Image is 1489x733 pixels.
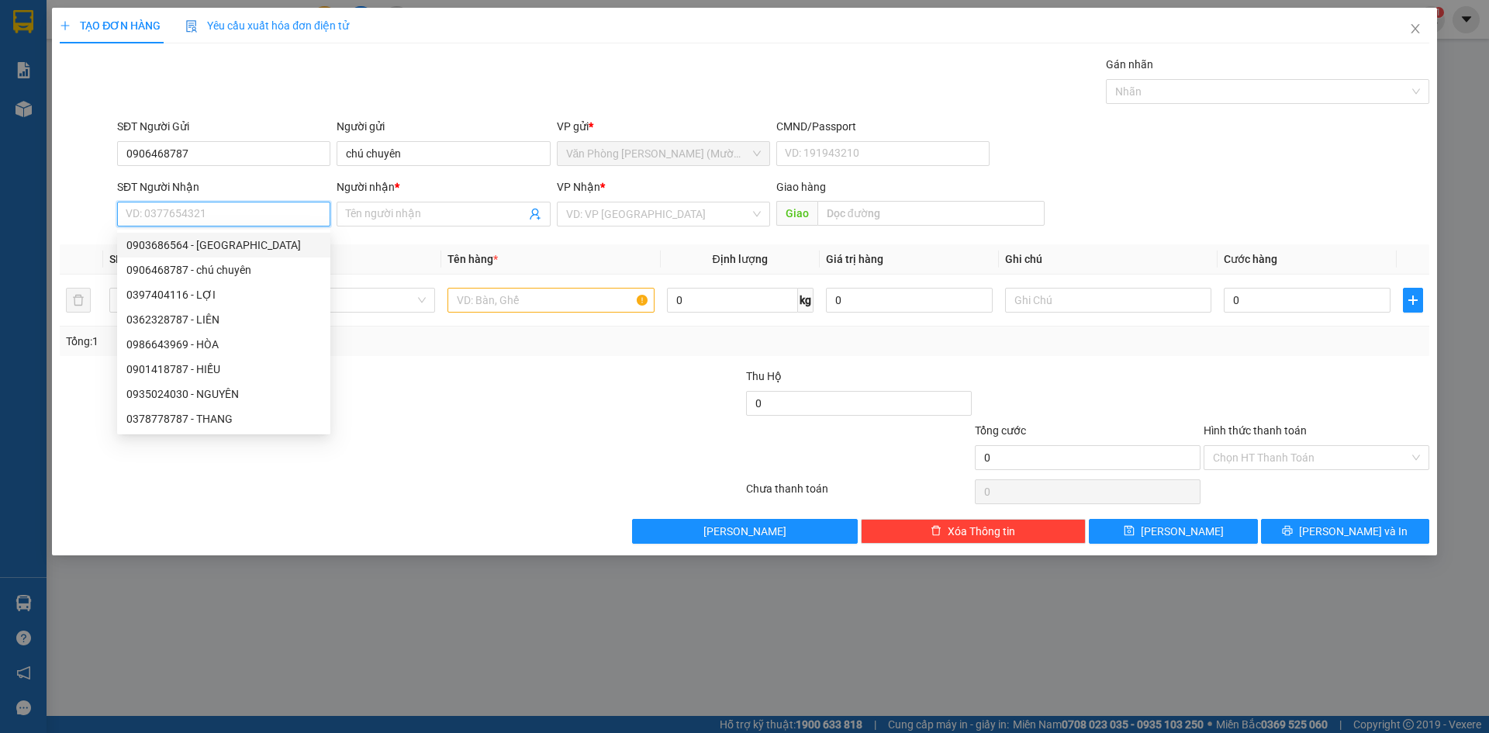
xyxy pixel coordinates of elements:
[1089,519,1257,544] button: save[PERSON_NAME]
[126,237,321,254] div: 0903686564 - [GEOGRAPHIC_DATA]
[66,288,91,313] button: delete
[185,19,349,32] span: Yêu cầu xuất hóa đơn điện tử
[776,118,990,135] div: CMND/Passport
[117,258,330,282] div: 0906468787 - chú chuyên
[126,336,321,353] div: 0986643969 - HÒA
[117,282,330,307] div: 0397404116 - LỢI
[1224,253,1277,265] span: Cước hàng
[117,382,330,406] div: 0935024030 - NGUYÊN
[632,519,858,544] button: [PERSON_NAME]
[948,523,1015,540] span: Xóa Thông tin
[1204,424,1307,437] label: Hình thức thanh toán
[447,288,654,313] input: VD: Bàn, Ghế
[826,253,883,265] span: Giá trị hàng
[817,201,1045,226] input: Dọc đường
[126,311,321,328] div: 0362328787 - LIÊN
[1282,525,1293,538] span: printer
[776,181,826,193] span: Giao hàng
[1394,8,1437,51] button: Close
[826,288,993,313] input: 0
[1124,525,1135,538] span: save
[744,480,973,507] div: Chưa thanh toán
[1299,523,1408,540] span: [PERSON_NAME] và In
[1403,288,1423,313] button: plus
[117,332,330,357] div: 0986643969 - HÒA
[60,20,71,31] span: plus
[117,357,330,382] div: 0901418787 - HIẾU
[66,333,575,350] div: Tổng: 1
[109,253,122,265] span: SL
[447,253,498,265] span: Tên hàng
[529,208,541,220] span: user-add
[126,286,321,303] div: 0397404116 - LỢI
[117,178,330,195] div: SĐT Người Nhận
[126,361,321,378] div: 0901418787 - HIẾU
[931,525,941,538] span: delete
[713,253,768,265] span: Định lượng
[975,424,1026,437] span: Tổng cước
[999,244,1218,275] th: Ghi chú
[117,118,330,135] div: SĐT Người Gửi
[1404,294,1422,306] span: plus
[703,523,786,540] span: [PERSON_NAME]
[746,370,782,382] span: Thu Hộ
[798,288,814,313] span: kg
[126,386,321,403] div: 0935024030 - NGUYÊN
[117,233,330,258] div: 0903686564 - THANH VÂN
[1261,519,1429,544] button: printer[PERSON_NAME] và In
[1141,523,1224,540] span: [PERSON_NAME]
[126,410,321,427] div: 0378778787 - THANG
[337,118,550,135] div: Người gửi
[117,406,330,431] div: 0378778787 - THANG
[60,19,161,32] span: TẠO ĐƠN HÀNG
[238,289,426,312] span: Khác
[1106,58,1153,71] label: Gán nhãn
[117,307,330,332] div: 0362328787 - LIÊN
[185,20,198,33] img: icon
[1005,288,1211,313] input: Ghi Chú
[861,519,1087,544] button: deleteXóa Thông tin
[557,118,770,135] div: VP gửi
[776,201,817,226] span: Giao
[337,178,550,195] div: Người nhận
[1409,22,1422,35] span: close
[566,142,761,165] span: Văn Phòng Trần Phú (Mường Thanh)
[126,261,321,278] div: 0906468787 - chú chuyên
[557,181,600,193] span: VP Nhận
